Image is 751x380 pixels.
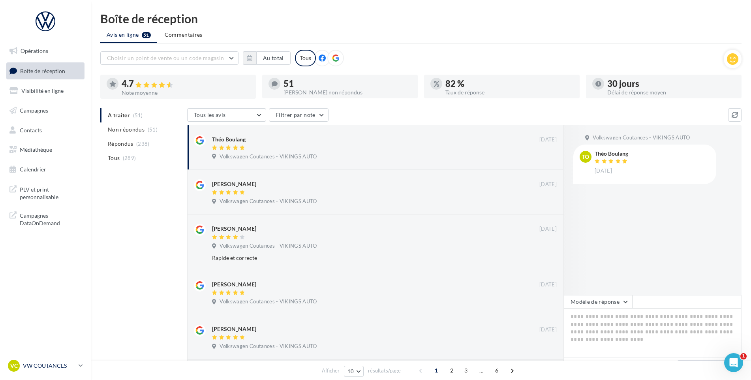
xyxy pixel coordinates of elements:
span: 1 [430,364,443,377]
span: Volkswagen Coutances - VIKINGS AUTO [220,298,317,305]
a: Campagnes [5,102,86,119]
div: Théo Boulang [595,151,629,156]
span: Volkswagen Coutances - VIKINGS AUTO [220,343,317,350]
button: Tous les avis [187,108,266,122]
span: 2 [445,364,458,377]
span: Répondus [108,140,133,148]
a: PLV et print personnalisable [5,181,86,204]
button: Filtrer par note [269,108,329,122]
span: [DATE] [539,326,557,333]
a: Opérations [5,43,86,59]
button: Au total [243,51,291,65]
a: Calendrier [5,161,86,178]
span: Calendrier [20,166,46,173]
span: Tous les avis [194,111,226,118]
div: 4.7 [122,79,250,88]
span: VC [10,362,18,370]
span: PLV et print personnalisable [20,184,81,201]
span: 6 [490,364,503,377]
a: Visibilité en ligne [5,83,86,99]
span: Non répondus [108,126,145,134]
iframe: Intercom live chat [724,353,743,372]
button: Modèle de réponse [564,295,633,309]
span: [DATE] [539,281,557,288]
div: Rapide et correcte [212,254,505,262]
span: Campagnes [20,107,48,114]
span: [DATE] [539,181,557,188]
p: VW COUTANCES [23,362,75,370]
a: Médiathèque [5,141,86,158]
div: Tous [295,50,316,66]
span: résultats/page [368,367,401,374]
span: Choisir un point de vente ou un code magasin [107,55,224,61]
a: Campagnes DataOnDemand [5,207,86,230]
span: (51) [148,126,158,133]
button: 10 [344,366,364,377]
div: Note moyenne [122,90,250,96]
div: [PERSON_NAME] [212,280,256,288]
span: Volkswagen Coutances - VIKINGS AUTO [220,198,317,205]
span: Volkswagen Coutances - VIKINGS AUTO [220,153,317,160]
div: 30 jours [607,79,735,88]
div: Boîte de réception [100,13,742,24]
div: 82 % [445,79,573,88]
a: Boîte de réception [5,62,86,79]
div: [PERSON_NAME] [212,180,256,188]
a: VC VW COUTANCES [6,358,84,373]
span: [DATE] [539,136,557,143]
div: Théo Boulang [212,135,246,143]
button: Choisir un point de vente ou un code magasin [100,51,238,65]
span: [DATE] [539,226,557,233]
div: [PERSON_NAME] [212,225,256,233]
div: Taux de réponse [445,90,573,95]
span: 1 [740,353,747,359]
span: Contacts [20,126,42,133]
span: Opérations [21,47,48,54]
span: Boîte de réception [20,67,65,74]
span: Tous [108,154,120,162]
span: Campagnes DataOnDemand [20,210,81,227]
span: To [582,153,589,161]
span: [DATE] [595,167,612,175]
button: Au total [256,51,291,65]
span: Volkswagen Coutances - VIKINGS AUTO [220,243,317,250]
span: Médiathèque [20,146,52,153]
span: Visibilité en ligne [21,87,64,94]
span: (238) [136,141,150,147]
span: Volkswagen Coutances - VIKINGS AUTO [593,134,690,141]
span: Commentaires [165,31,203,38]
div: [PERSON_NAME] non répondus [284,90,411,95]
span: Afficher [322,367,340,374]
span: (289) [123,155,136,161]
span: 3 [460,364,472,377]
div: [PERSON_NAME] [212,325,256,333]
div: Délai de réponse moyen [607,90,735,95]
div: 51 [284,79,411,88]
span: 10 [347,368,354,374]
a: Contacts [5,122,86,139]
span: ... [475,364,488,377]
